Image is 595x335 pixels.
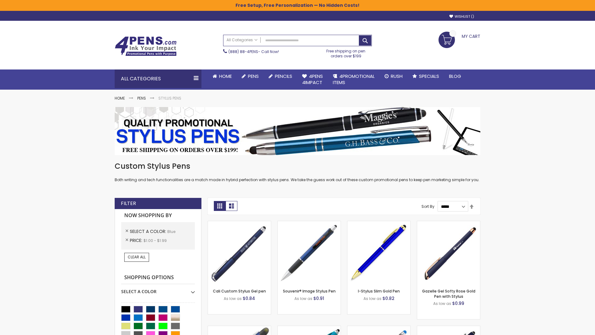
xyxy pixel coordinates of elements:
[137,96,146,101] a: Pens
[121,284,195,295] div: Select A Color
[223,35,261,45] a: All Categories
[347,221,410,226] a: I-Stylus Slim Gold-Blue
[167,229,175,234] span: Blue
[328,69,380,90] a: 4PROMOTIONALITEMS
[121,209,195,222] strong: Now Shopping by
[130,237,143,243] span: Price
[278,221,341,226] a: Souvenir® Image Stylus Pen-Blue
[214,201,226,211] strong: Grid
[275,73,292,79] span: Pencils
[124,253,149,261] a: Clear All
[121,200,136,207] strong: Filter
[452,300,464,306] span: $0.99
[417,326,480,331] a: Custom Soft Touch® Metal Pens with Stylus-Blue
[422,288,475,299] a: Gazelle Gel Softy Rose Gold Pen with Stylus
[347,221,410,284] img: I-Stylus Slim Gold-Blue
[237,69,264,83] a: Pens
[248,73,259,79] span: Pens
[115,107,480,155] img: Stylus Pens
[347,326,410,331] a: Islander Softy Gel with Stylus - ColorJet Imprint-Blue
[228,49,258,54] a: (888) 88-4PENS
[128,254,146,260] span: Clear All
[433,301,451,306] span: As low as
[243,295,255,301] span: $0.84
[358,288,400,294] a: I-Stylus Slim Gold Pen
[382,295,394,301] span: $0.82
[115,161,480,183] div: Both writing and tech functionalities are a match made in hybrid perfection with stylus pens. We ...
[449,73,461,79] span: Blog
[417,221,480,226] a: Gazelle Gel Softy Rose Gold Pen with Stylus-Blue
[313,295,324,301] span: $0.91
[264,69,297,83] a: Pencils
[444,69,466,83] a: Blog
[219,73,232,79] span: Home
[278,221,341,284] img: Souvenir® Image Stylus Pen-Blue
[449,14,474,19] a: Wishlist
[419,73,439,79] span: Specials
[121,271,195,284] strong: Shopping Options
[208,69,237,83] a: Home
[283,288,336,294] a: Souvenir® Image Stylus Pen
[228,49,279,54] span: - Call Now!
[208,221,271,284] img: Cali Custom Stylus Gel pen-Blue
[227,38,258,42] span: All Categories
[208,221,271,226] a: Cali Custom Stylus Gel pen-Blue
[115,69,201,88] div: All Categories
[302,73,323,86] span: 4Pens 4impact
[208,326,271,331] a: Souvenir® Jalan Highlighter Stylus Pen Combo-Blue
[224,296,242,301] span: As low as
[421,204,434,209] label: Sort By
[408,69,444,83] a: Specials
[320,46,372,59] div: Free shipping on pen orders over $199
[115,96,125,101] a: Home
[278,326,341,331] a: Neon Stylus Highlighter-Pen Combo-Blue
[297,69,328,90] a: 4Pens4impact
[130,228,167,234] span: Select A Color
[115,161,480,171] h1: Custom Stylus Pens
[294,296,312,301] span: As low as
[417,221,480,284] img: Gazelle Gel Softy Rose Gold Pen with Stylus-Blue
[391,73,403,79] span: Rush
[115,36,177,56] img: 4Pens Custom Pens and Promotional Products
[143,238,167,243] span: $1.00 - $1.99
[333,73,375,86] span: 4PROMOTIONAL ITEMS
[213,288,266,294] a: Cali Custom Stylus Gel pen
[380,69,408,83] a: Rush
[364,296,381,301] span: As low as
[158,96,181,101] strong: Stylus Pens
